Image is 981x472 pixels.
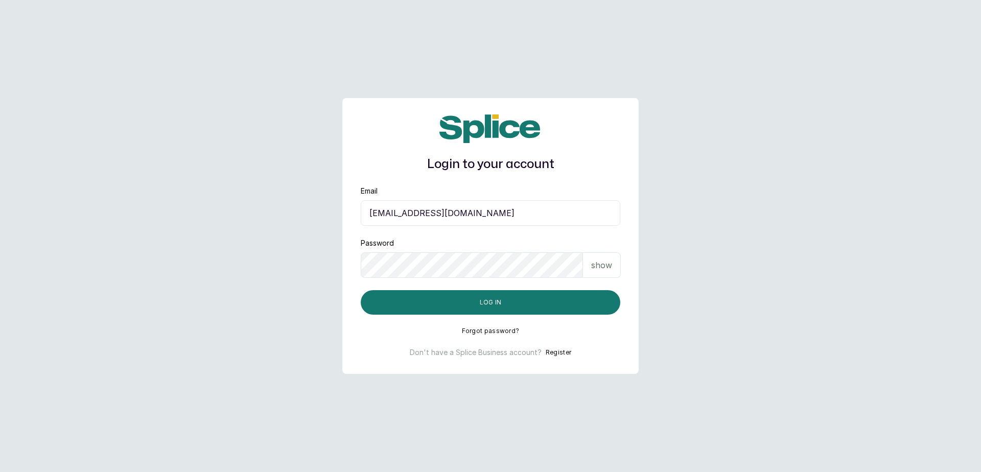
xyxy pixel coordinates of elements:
button: Log in [361,290,620,315]
button: Forgot password? [462,327,520,335]
p: Don't have a Splice Business account? [410,347,542,358]
h1: Login to your account [361,155,620,174]
input: email@acme.com [361,200,620,226]
label: Email [361,186,378,196]
button: Register [546,347,571,358]
p: show [591,259,612,271]
label: Password [361,238,394,248]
